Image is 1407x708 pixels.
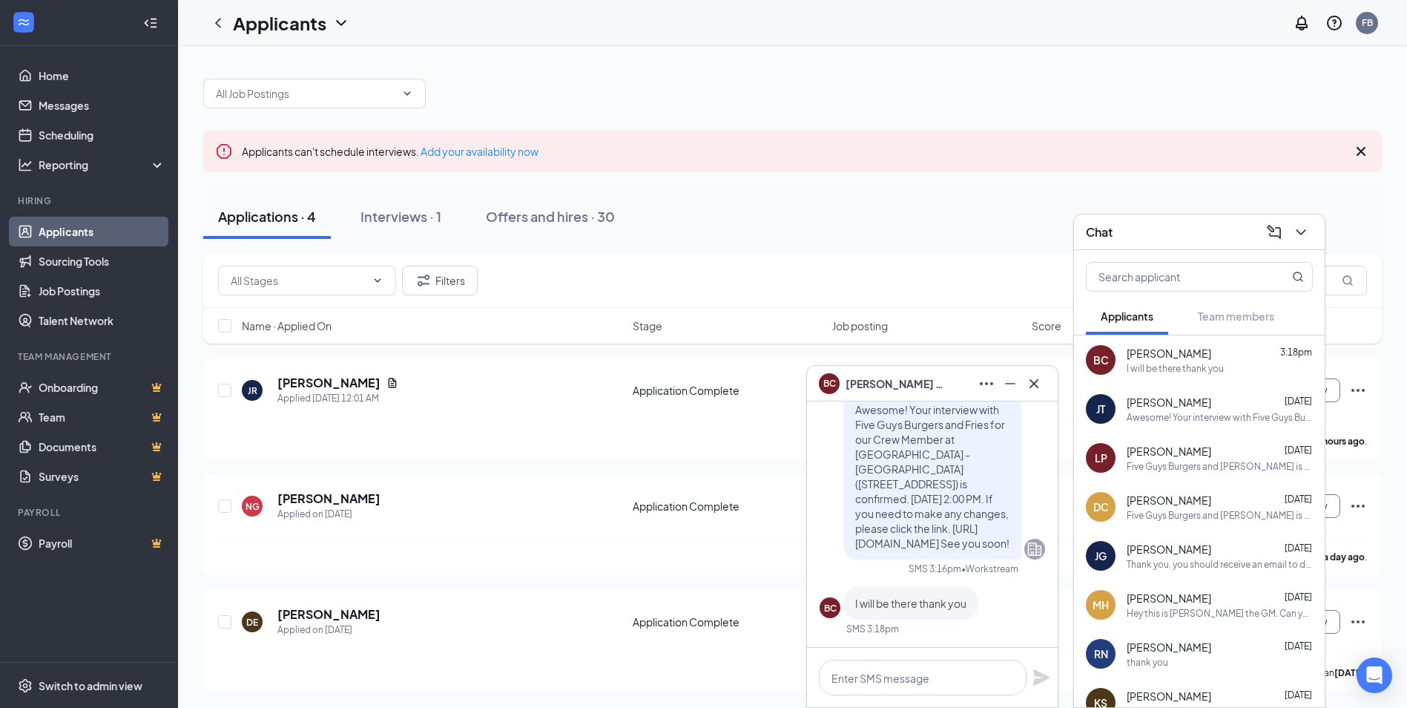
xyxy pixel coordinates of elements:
[39,246,165,276] a: Sourcing Tools
[1311,436,1365,447] b: 15 hours ago
[1285,494,1312,505] span: [DATE]
[1101,309,1153,323] span: Applicants
[1357,658,1392,693] div: Open Intercom Messenger
[1127,346,1211,361] span: [PERSON_NAME]
[233,10,326,36] h1: Applicants
[1285,445,1312,456] span: [DATE]
[39,91,165,120] a: Messages
[39,528,165,558] a: PayrollCrown
[1323,551,1365,563] b: a day ago
[39,432,165,462] a: DocumentsCrown
[1086,224,1113,240] h3: Chat
[1349,381,1367,399] svg: Ellipses
[1127,558,1313,571] div: Thank you. you should receive an email to do your onboarding sometime [DATE] it will be from paycor
[277,507,380,522] div: Applied on [DATE]
[1022,372,1046,396] button: Cross
[1293,14,1311,32] svg: Notifications
[633,614,823,629] div: Application Complete
[248,384,257,397] div: JR
[143,16,158,30] svg: Collapse
[975,372,998,396] button: Ellipses
[39,306,165,335] a: Talent Network
[1026,540,1044,558] svg: Company
[209,14,227,32] svg: ChevronLeft
[1093,353,1109,367] div: BC
[1198,309,1274,323] span: Team members
[39,157,166,172] div: Reporting
[633,318,662,333] span: Stage
[401,88,413,99] svg: ChevronDown
[1127,689,1211,704] span: [PERSON_NAME]
[1032,669,1050,686] button: Plane
[372,275,383,286] svg: ChevronDown
[1289,220,1313,244] button: ChevronDown
[1285,689,1312,701] span: [DATE]
[1127,656,1168,669] div: thank you
[39,276,165,306] a: Job Postings
[1349,497,1367,515] svg: Ellipses
[633,499,823,514] div: Application Complete
[39,120,165,150] a: Scheduling
[1127,411,1313,424] div: Awesome! Your interview with Five Guys Burgers and Fries for our Shift Lead at [GEOGRAPHIC_DATA] ...
[1127,362,1224,375] div: I will be there thank you
[1280,347,1312,358] span: 3:18pm
[961,563,1018,575] span: • Workstream
[846,376,949,392] span: [PERSON_NAME] Coles
[1292,223,1310,241] svg: ChevronDown
[1087,263,1262,291] input: Search applicant
[39,678,142,693] div: Switch to admin view
[18,157,33,172] svg: Analysis
[1096,401,1105,416] div: JT
[1094,646,1108,661] div: RN
[277,491,380,507] h5: [PERSON_NAME]
[218,207,316,226] div: Applications · 4
[1362,16,1373,29] div: FB
[633,383,823,398] div: Application Complete
[332,14,350,32] svg: ChevronDown
[1127,395,1211,410] span: [PERSON_NAME]
[277,375,380,391] h5: [PERSON_NAME]
[1334,667,1365,678] b: [DATE]
[39,61,165,91] a: Home
[246,616,258,629] div: DE
[1093,499,1109,514] div: DC
[231,272,366,289] input: All Stages
[246,500,260,513] div: NG
[1265,223,1283,241] svg: ComposeMessage
[421,145,538,158] a: Add your availability now
[1285,591,1312,603] span: [DATE]
[832,318,888,333] span: Job posting
[415,272,432,289] svg: Filter
[1349,613,1367,631] svg: Ellipses
[1127,640,1211,655] span: [PERSON_NAME]
[39,373,165,402] a: OnboardingCrown
[824,602,837,614] div: BC
[242,145,538,158] span: Applicants can't schedule interviews.
[277,391,398,406] div: Applied [DATE] 12:01 AM
[1095,450,1107,465] div: LP
[1285,543,1312,554] span: [DATE]
[998,372,1022,396] button: Minimize
[242,318,332,333] span: Name · Applied On
[18,506,162,519] div: Payroll
[16,15,31,30] svg: WorkstreamLogo
[978,375,995,393] svg: Ellipses
[1325,14,1343,32] svg: QuestionInfo
[1342,275,1354,286] svg: MagnifyingGlass
[1093,597,1109,612] div: MH
[1262,220,1286,244] button: ComposeMessage
[1095,548,1107,563] div: JG
[386,377,398,389] svg: Document
[18,678,33,693] svg: Settings
[1285,640,1312,652] span: [DATE]
[39,462,165,491] a: SurveysCrown
[1292,271,1304,283] svg: MagnifyingGlass
[846,623,899,635] div: SMS 3:18pm
[1352,142,1370,160] svg: Cross
[909,563,961,575] div: SMS 3:16pm
[277,606,380,623] h5: [PERSON_NAME]
[18,194,162,207] div: Hiring
[1001,375,1019,393] svg: Minimize
[215,142,233,160] svg: Error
